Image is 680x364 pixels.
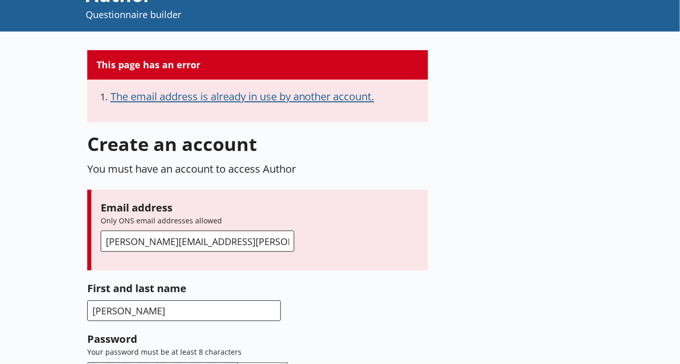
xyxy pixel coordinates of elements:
p: Your password must be at least 8 characters [87,347,428,357]
h1: Create an account [87,131,428,157]
button: The email address is already in use by another account. [110,89,374,103]
p: Questionnaire builder [86,8,465,21]
label: Password [87,330,428,347]
p: Only ONS email addresses allowed [101,216,419,226]
label: First and last name [87,280,428,296]
p: You must have an account to access Author [87,161,428,176]
label: Email address [101,199,419,216]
